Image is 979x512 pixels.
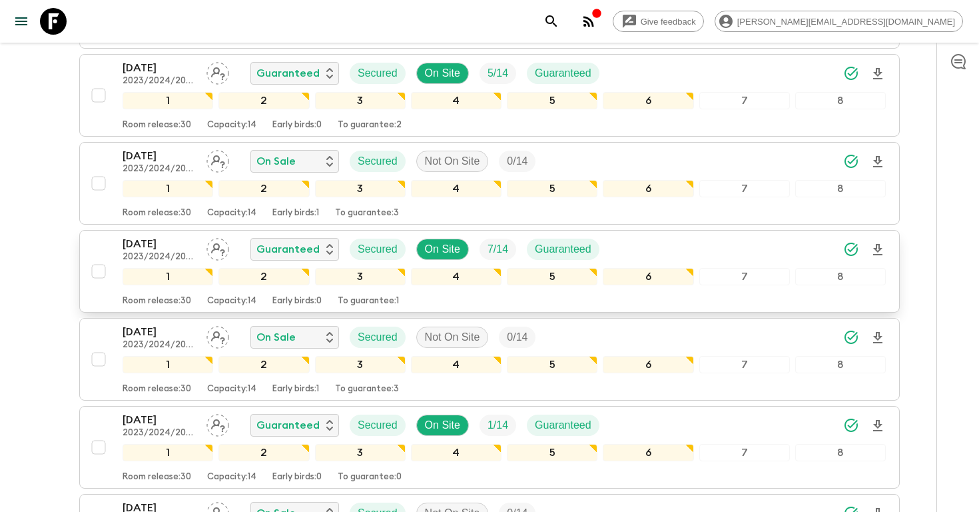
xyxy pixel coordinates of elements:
div: 6 [603,268,693,285]
p: Early birds: 0 [272,472,322,483]
span: Assign pack leader [206,66,229,77]
svg: Synced Successfully [843,329,859,345]
p: Room release: 30 [123,384,191,395]
p: 7 / 14 [488,241,508,257]
p: Capacity: 14 [207,120,256,131]
div: 5 [507,180,597,197]
p: Not On Site [425,153,480,169]
svg: Download Onboarding [870,330,886,346]
div: 2 [218,180,309,197]
div: 3 [315,356,406,373]
div: 8 [795,92,886,109]
div: 2 [218,444,309,461]
div: 2 [218,268,309,285]
p: To guarantee: 3 [335,384,399,395]
p: Guaranteed [256,417,320,433]
div: 4 [411,92,501,109]
p: On Site [425,241,460,257]
div: 5 [507,92,597,109]
div: Not On Site [416,327,489,348]
div: Secured [350,151,406,172]
div: 4 [411,444,501,461]
p: Early birds: 0 [272,296,322,307]
p: Guaranteed [256,65,320,81]
p: On Site [425,417,460,433]
p: 1 / 14 [488,417,508,433]
button: [DATE]2023/2024/2025Assign pack leaderGuaranteedSecuredOn SiteTrip FillGuaranteed12345678Room rel... [79,230,900,313]
div: 1 [123,180,213,197]
div: 3 [315,444,406,461]
p: [DATE] [123,148,196,164]
span: Assign pack leader [206,242,229,253]
div: Secured [350,63,406,84]
div: [PERSON_NAME][EMAIL_ADDRESS][DOMAIN_NAME] [715,11,963,32]
div: 3 [315,180,406,197]
button: [DATE]2023/2024/2025Assign pack leaderOn SaleSecuredNot On SiteTrip Fill12345678Room release:30Ca... [79,142,900,225]
svg: Synced Successfully [843,153,859,169]
div: On Site [416,63,469,84]
a: Give feedback [613,11,704,32]
p: Guaranteed [256,241,320,257]
div: 6 [603,356,693,373]
p: To guarantee: 1 [338,296,399,307]
p: Early birds: 1 [272,384,319,395]
p: On Sale [256,329,296,345]
p: 5 / 14 [488,65,508,81]
div: 1 [123,444,213,461]
div: Trip Fill [480,415,516,436]
svg: Download Onboarding [870,66,886,82]
div: 7 [699,356,790,373]
p: Room release: 30 [123,296,191,307]
button: [DATE]2023/2024/2025Assign pack leaderGuaranteedSecuredOn SiteTrip FillGuaranteed12345678Room rel... [79,54,900,137]
p: [DATE] [123,324,196,340]
button: search adventures [538,8,565,35]
svg: Download Onboarding [870,154,886,170]
div: 7 [699,180,790,197]
div: 2 [218,92,309,109]
div: 3 [315,92,406,109]
span: Assign pack leader [206,418,229,429]
span: Give feedback [633,17,703,27]
p: To guarantee: 0 [338,472,402,483]
p: [DATE] [123,236,196,252]
p: Secured [358,153,398,169]
span: Assign pack leader [206,330,229,341]
p: Early birds: 0 [272,120,322,131]
div: Not On Site [416,151,489,172]
p: Capacity: 14 [207,208,256,219]
p: Guaranteed [535,241,591,257]
p: Guaranteed [535,65,591,81]
div: 5 [507,356,597,373]
p: 2023/2024/2025 [123,252,196,263]
p: Secured [358,241,398,257]
p: 2023/2024/2025 [123,428,196,439]
div: 6 [603,92,693,109]
p: 2023/2024/2025 [123,340,196,351]
p: Guaranteed [535,417,591,433]
div: 1 [123,92,213,109]
button: [DATE]2023/2024/2025Assign pack leaderOn SaleSecuredNot On SiteTrip Fill12345678Room release:30Ca... [79,318,900,401]
button: [DATE]2023/2024/2025Assign pack leaderGuaranteedSecuredOn SiteTrip FillGuaranteed12345678Room rel... [79,406,900,489]
div: Trip Fill [480,63,516,84]
p: 0 / 14 [507,153,527,169]
svg: Download Onboarding [870,418,886,434]
div: 2 [218,356,309,373]
div: 5 [507,444,597,461]
div: 5 [507,268,597,285]
div: 8 [795,268,886,285]
svg: Download Onboarding [870,242,886,258]
span: [PERSON_NAME][EMAIL_ADDRESS][DOMAIN_NAME] [730,17,962,27]
div: 1 [123,268,213,285]
div: Secured [350,239,406,260]
p: 0 / 14 [507,329,527,345]
p: Not On Site [425,329,480,345]
span: Assign pack leader [206,154,229,165]
div: 8 [795,180,886,197]
div: 6 [603,180,693,197]
div: 3 [315,268,406,285]
p: Capacity: 14 [207,472,256,483]
p: [DATE] [123,60,196,76]
div: Trip Fill [499,327,535,348]
svg: Synced Successfully [843,241,859,257]
div: 7 [699,268,790,285]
